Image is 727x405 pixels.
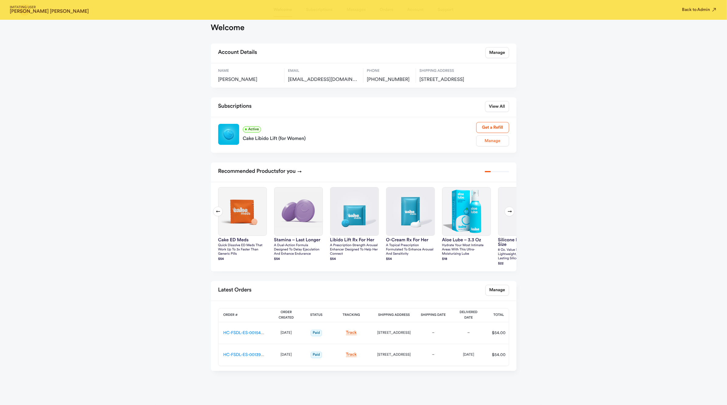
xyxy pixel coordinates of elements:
span: Active [243,126,261,133]
h3: Libido Lift Rx For Her [330,238,379,242]
span: for you [278,169,296,174]
h3: Stamina – Last Longer [274,238,323,242]
a: O-Cream Rx for HerO-Cream Rx for HerA topical prescription formulated to enhance arousal and sens... [386,187,435,262]
h3: Aloe Lube – 3.3 oz [442,238,491,242]
strong: [PERSON_NAME] [PERSON_NAME] [10,9,89,14]
th: Total [486,309,511,322]
a: HC-FSDL-ES-00139869 [223,353,268,357]
span: Paid [311,352,322,358]
div: – [421,330,446,336]
div: [DATE] [456,352,481,358]
a: Stamina – Last LongerStamina – Last LongerA dual-action formula designed to delay ejaculation and... [274,187,323,262]
strong: $ 18 [442,257,447,261]
p: 8 oz. Value size ultra lightweight, extremely long-lasting silicone formula [498,248,547,261]
p: A dual-action formula designed to delay ejaculation and enhance endurance [274,243,323,256]
h2: Account Details [218,47,257,58]
a: HC-FSDL-ES-00154358 [223,331,268,335]
div: [STREET_ADDRESS] [377,352,411,358]
div: [DATE] [275,330,298,336]
h1: Welcome [211,23,245,33]
strong: $ 54 [330,257,336,261]
img: Cake ED Meds [218,187,267,236]
div: [DATE] [275,352,298,358]
div: $54.00 [488,352,509,358]
div: [STREET_ADDRESS] [377,330,411,336]
p: A topical prescription formulated to enhance arousal and sensitivity [386,243,435,256]
span: Phone [367,68,412,74]
strong: $ 54 [274,257,280,261]
strong: $ 54 [386,257,392,261]
span: Shipping Address [420,68,485,74]
span: [PERSON_NAME] [218,77,281,83]
th: Delivered Date [451,309,486,322]
a: Aloe Lube – 3.3 ozAloe Lube – 3.3 ozHydrate your most intimate areas with this ultra-moisturizing... [442,187,491,262]
h2: Recommended Products [218,166,302,177]
strong: $ 54 [218,257,224,261]
a: Manage [485,47,509,58]
a: View All [485,101,509,112]
a: Manage [476,135,509,146]
button: Back to Admin [682,7,717,13]
h3: Cake ED Meds [218,238,267,242]
h3: O-Cream Rx for Her [386,238,435,242]
p: Quick dissolve ED Meds that work up to 3x faster than generic pills [218,243,267,256]
div: – [421,352,446,358]
div: – [456,330,481,336]
span: Email [288,68,359,74]
a: Track [346,330,357,335]
th: Order Created [270,309,302,322]
th: Shipping Date [416,309,451,322]
h2: Latest Orders [218,285,252,296]
a: Track [346,352,357,357]
th: Order # [218,309,270,322]
th: Status [302,309,330,322]
a: Cake ED MedsCake ED MedsQuick dissolve ED Meds that work up to 3x faster than generic pills$54 [218,187,267,262]
a: Cake Libido Lift (for Women) [243,133,476,142]
span: tammyhayes74@gmail.com [288,77,359,83]
img: Aloe Lube – 3.3 oz [442,187,491,236]
img: silicone lube – value size [498,187,547,236]
a: Get a Refill [476,122,509,133]
span: Name [218,68,281,74]
span: Paid [311,330,322,336]
th: Tracking [330,309,372,322]
a: silicone lube – value sizesilicone lube – value size8 oz. Value size ultra lightweight, extremely... [498,187,547,267]
img: Stamina – Last Longer [274,187,323,236]
img: O-Cream Rx for Her [386,187,435,236]
p: A prescription-strength arousal enhancer designed to help her connect [330,243,379,256]
h2: Subscriptions [218,101,252,112]
p: Hydrate your most intimate areas with this ultra-moisturizing lube [442,243,491,256]
a: Libido Lift Rx For HerLibido Lift Rx For HerA prescription-strength arousal enhancer designed to ... [330,187,379,262]
a: Manage [485,285,509,296]
div: $54.00 [488,330,509,336]
th: Shipping Address [372,309,416,322]
span: [PHONE_NUMBER] [367,77,412,83]
span: IMITATING USER [10,6,89,9]
h3: silicone lube – value size [498,238,547,247]
strong: $ 22 [498,262,504,265]
img: Libido Lift Rx [218,124,239,145]
img: Libido Lift Rx For Her [330,187,379,236]
span: 3142 Meadow Street, LynnHaven, US, 32444 [420,77,485,83]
